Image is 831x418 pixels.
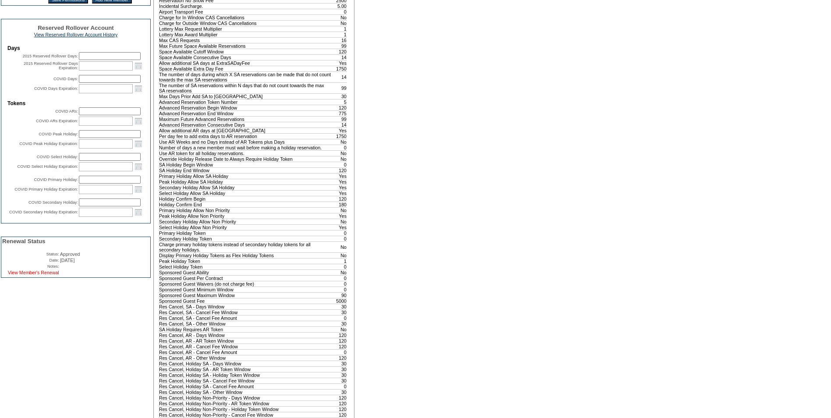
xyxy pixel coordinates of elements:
a: View Reserved Rollover Account History [34,32,118,37]
td: 0 [332,287,347,292]
td: 0 [332,230,347,236]
td: Yes [332,184,347,190]
td: The number of SA reservations within N days that do not count towards the max SA reservations [159,82,332,93]
td: 120 [332,338,347,344]
td: Res Cancel, Holiday Non-Priority - Cancel Fee Window [159,412,332,418]
td: No [332,20,347,26]
td: Res Cancel, Holiday Non-Priority - AR Token Window [159,400,332,406]
label: COVID Days Expiration: [34,86,78,91]
label: COVID Select Holiday Expiration: [18,164,78,169]
td: Advanced Reservation Token Number [159,99,332,105]
td: 0 [332,315,347,321]
td: 120 [332,412,347,418]
td: Res Cancel, Holiday SA - Days Window [159,361,332,366]
td: Incidental Surcharge. [159,3,332,9]
td: Space Available Consecutive Days [159,54,332,60]
td: 0 [332,349,347,355]
td: 1 [332,26,347,32]
td: Res Cancel, Holiday SA - Cancel Fee Window [159,378,332,383]
td: Advanced Reservation End Window [159,110,332,116]
td: 16 [332,37,347,43]
td: 30 [332,372,347,378]
td: Secondary Holiday Token [159,236,332,241]
label: COVID Primary Holiday: [34,177,78,182]
td: No [332,139,347,145]
td: Status: [2,252,59,257]
td: Holiday Confirm End [159,202,332,207]
td: 180 [332,202,347,207]
td: 30 [332,309,347,315]
td: Res Cancel, Holiday SA - Other Window [159,389,332,395]
td: 120 [332,344,347,349]
label: COVID Peak Holiday: [39,132,78,136]
td: Allow additional AR days at [GEOGRAPHIC_DATA] [159,128,332,133]
td: Lottery Max Request Multiplier [159,26,332,32]
td: 30 [332,361,347,366]
td: Lottery Max Award Multiplier [159,32,332,37]
span: Reserved Rollover Account [38,25,114,31]
td: Sponsored Guest Ability [159,269,332,275]
td: 5000 [332,298,347,304]
td: 120 [332,167,347,173]
td: 0 [332,275,347,281]
td: 1750 [332,66,347,71]
a: Open the calendar popup. [134,184,143,194]
td: Per day fee to add extra days to AR reservation [159,133,332,139]
label: COVID Select Holiday: [37,155,78,159]
a: Open the calendar popup. [134,162,143,171]
td: 1 [332,258,347,264]
td: Res Cancel, Holiday SA - AR Token Window [159,366,332,372]
td: Charge for In Window CAS Cancellations [159,14,332,20]
td: No [332,269,347,275]
td: 0 [332,281,347,287]
td: Charge for Outside Window CAS Cancellations [159,20,332,26]
td: The number of days during which X SA reservations can be made that do not count towards the max S... [159,71,332,82]
td: Yes [332,60,347,66]
td: 120 [332,105,347,110]
td: Secondary Holiday Allow SA Holiday [159,184,332,190]
td: SA Holiday Begin Window [159,162,332,167]
td: Res Cancel, Holiday SA - Cancel Fee Amount [159,383,332,389]
td: Max Future Space Available Reservations [159,43,332,49]
td: Res Cancel, SA - Days Window [159,304,332,309]
td: Res Cancel, AR - Other Window [159,355,332,361]
td: SA Holiday End Window [159,167,332,173]
td: 120 [332,332,347,338]
td: 0 [332,236,347,241]
label: COVID Peak Holiday Expiration: [19,142,78,146]
span: Renewal Status [2,238,46,244]
td: 120 [332,400,347,406]
label: 2015 Reserved Rollover Days: [22,54,78,58]
td: 0 [332,162,347,167]
td: No [332,241,347,252]
td: No [332,326,347,332]
td: 14 [332,54,347,60]
td: 775 [332,110,347,116]
td: Yes [332,190,347,196]
td: No [332,252,347,258]
td: Res Cancel, AR - Days Window [159,332,332,338]
td: Res Cancel, AR - AR Token Window [159,338,332,344]
td: Select Holiday Allow Non Priority [159,224,332,230]
td: Select Holiday Allow SA Holiday [159,190,332,196]
td: Select Holiday Token [159,264,332,269]
td: Yes [332,213,347,219]
td: 120 [332,355,347,361]
td: Override Holiday Release Date to Always Require Holiday Token [159,156,332,162]
td: Tokens [7,100,144,106]
td: Max CAS Requests [159,37,332,43]
td: Yes [332,179,347,184]
td: Res Cancel, SA - Other Window [159,321,332,326]
a: Open the calendar popup. [134,61,143,71]
td: Holiday Confirm Begin [159,196,332,202]
td: Res Cancel, SA - Cancel Fee Amount [159,315,332,321]
td: No [332,14,347,20]
td: Sponsored Guest Waivers (do not charge fee) [159,281,332,287]
td: Space Available Extra Day Fee [159,66,332,71]
a: Open the calendar popup. [134,116,143,126]
td: 30 [332,378,347,383]
td: Airport Transport Fee [159,9,332,14]
td: Primary Holiday Allow SA Holiday [159,173,332,179]
td: Res Cancel, AR - Cancel Fee Window [159,344,332,349]
td: Peak Holiday Allow SA Holiday [159,179,332,184]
